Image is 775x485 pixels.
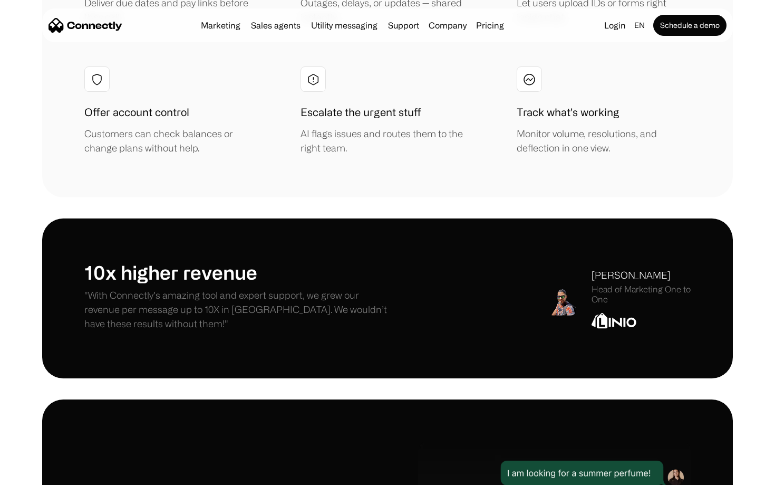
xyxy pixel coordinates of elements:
[301,104,421,120] h1: Escalate the urgent stuff
[592,313,636,329] img: Linio Logo
[634,18,645,33] div: en
[197,21,245,30] a: Marketing
[49,17,122,33] a: home
[84,261,387,283] h1: 10x higher revenue
[425,18,470,33] div: Company
[592,284,691,305] div: Head of Marketing One to One
[84,104,189,120] h1: Offer account control
[630,18,651,33] div: en
[592,268,691,282] div: [PERSON_NAME]
[11,465,63,481] aside: Language selected: English
[307,21,382,30] a: Utility messaging
[21,467,63,481] ul: Language list
[84,127,258,155] div: Customers can check balances or change plans without help.
[517,104,619,120] h1: Track what’s working
[653,15,726,36] a: Schedule a demo
[301,127,474,155] div: AI flags issues and routes them to the right team.
[384,21,423,30] a: Support
[600,18,630,33] a: Login
[247,21,305,30] a: Sales agents
[84,288,387,331] p: "With Connectly’s amazing tool and expert support, we grew our revenue per message up to 10X in [...
[472,21,508,30] a: Pricing
[429,18,467,33] div: Company
[517,127,691,155] div: Monitor volume, resolutions, and deflection in one view.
